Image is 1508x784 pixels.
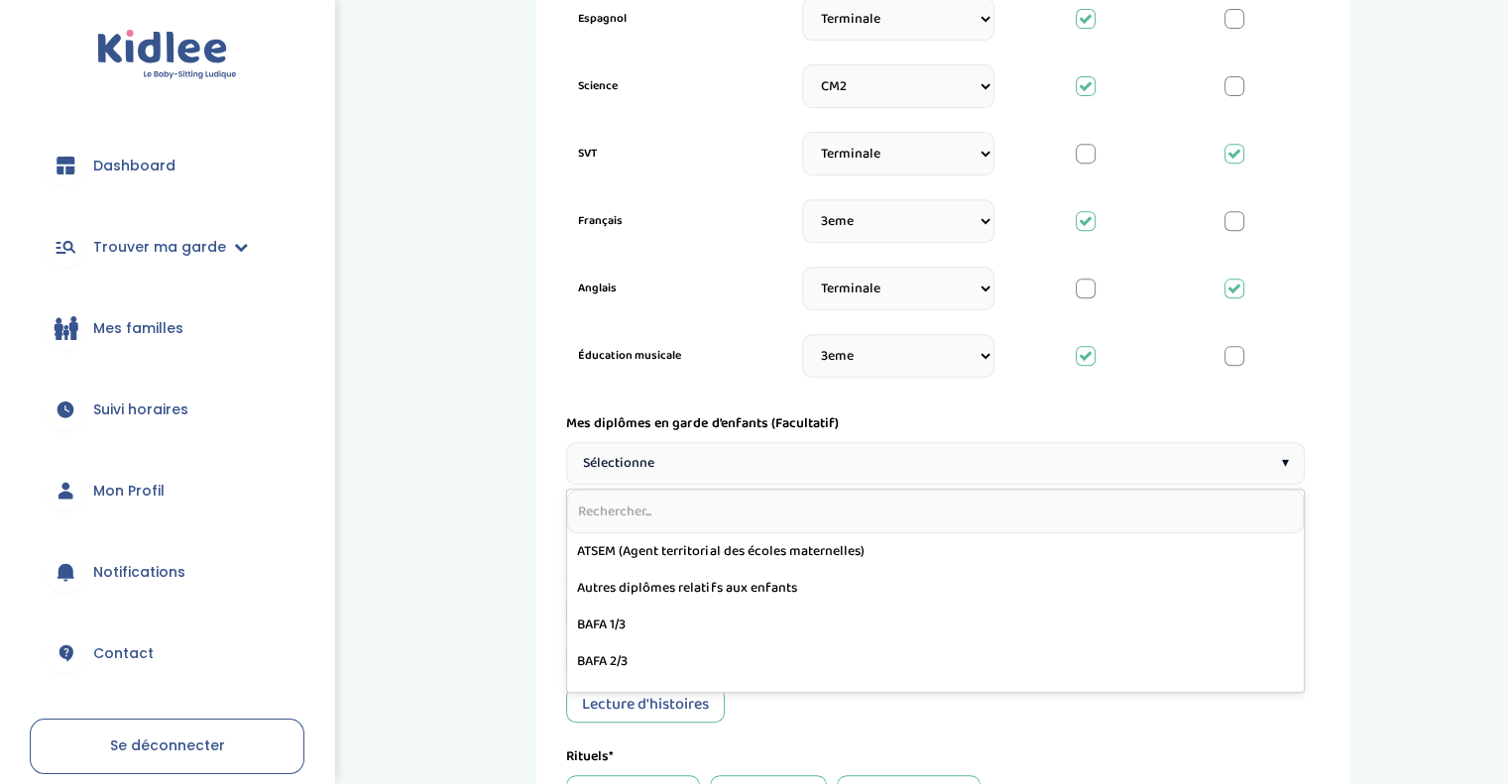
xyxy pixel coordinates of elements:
a: Mon Profil [30,455,304,526]
span: ▾ [1281,453,1288,474]
label: Rituels* [566,746,614,767]
li: BAFA 1/3 [567,607,1304,643]
span: Contact [93,643,154,664]
span: Mes familles [93,318,183,339]
li: Autres diplômes relatifs aux enfants [567,570,1304,607]
div: Lecture d'histoires [566,686,725,723]
a: Notifications [30,536,304,608]
a: Contact [30,617,304,689]
label: Mes diplômes en garde d’enfants (Facultatif) [566,413,838,434]
li: BAFA 2/3 [567,643,1304,680]
label: Anglais [578,280,770,297]
a: Suivi horaires [30,374,304,445]
a: Trouver ma garde [30,211,304,282]
span: Trouver ma garde [93,237,226,258]
img: logo.svg [97,30,237,80]
label: Français [578,212,770,230]
input: Rechercher... [567,490,1304,533]
span: Mon Profil [93,481,165,502]
label: Espagnol [578,10,770,28]
a: Mes familles [30,292,304,364]
span: Sélectionne [583,453,654,474]
label: Science [578,77,770,95]
span: Notifications [93,562,185,583]
label: SVT [578,145,770,163]
span: Se déconnecter [110,735,225,755]
span: Suivi horaires [93,399,188,420]
li: ATSEM (Agent territorial des écoles maternelles) [567,533,1304,570]
span: Dashboard [93,156,175,176]
li: BAFA obtenu [567,680,1304,717]
a: Se déconnecter [30,719,304,774]
a: Dashboard [30,130,304,201]
label: Éducation musicale [578,347,770,365]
